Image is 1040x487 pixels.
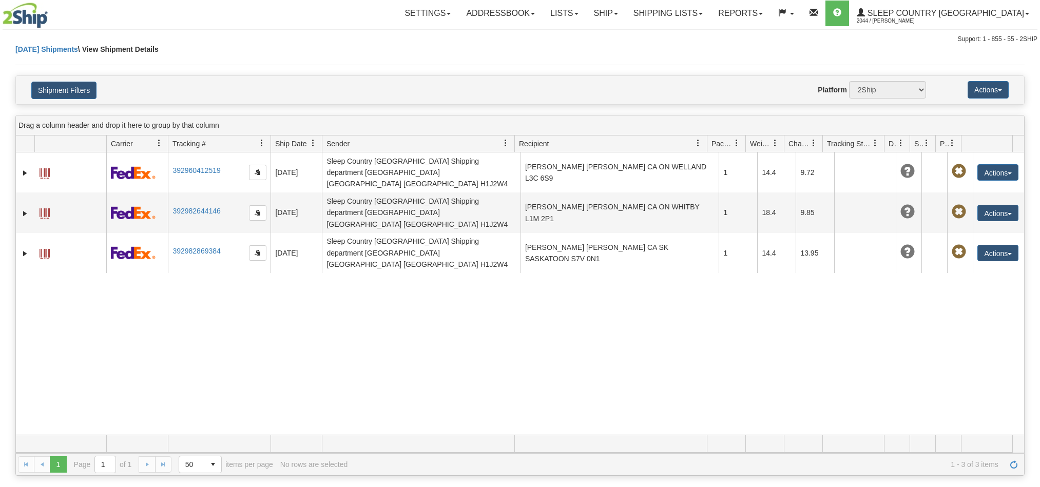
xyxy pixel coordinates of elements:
span: Pickup Not Assigned [952,164,966,179]
a: Sender filter column settings [497,134,514,152]
a: Expand [20,208,30,219]
a: Shipping lists [626,1,710,26]
td: 13.95 [796,233,834,273]
span: Pickup Not Assigned [952,245,966,259]
input: Page 1 [95,456,115,473]
span: Unknown [900,205,915,219]
td: [PERSON_NAME] [PERSON_NAME] CA ON WHITBY L1M 2P1 [521,192,719,232]
td: 1 [719,233,757,273]
span: Page 1 [50,456,66,473]
a: Label [40,244,50,261]
a: Label [40,204,50,220]
span: Sender [326,139,350,149]
a: Label [40,164,50,180]
iframe: chat widget [1016,191,1039,296]
a: Settings [397,1,458,26]
span: Sleep Country [GEOGRAPHIC_DATA] [865,9,1024,17]
td: [DATE] [271,233,322,273]
a: Charge filter column settings [805,134,822,152]
img: 2 - FedEx Express® [111,206,156,219]
a: 392960412519 [172,166,220,174]
span: Shipment Issues [914,139,923,149]
button: Copy to clipboard [249,245,266,261]
td: Sleep Country [GEOGRAPHIC_DATA] Shipping department [GEOGRAPHIC_DATA] [GEOGRAPHIC_DATA] [GEOGRAPH... [322,152,521,192]
label: Platform [818,85,847,95]
a: Tracking # filter column settings [253,134,271,152]
a: Ship [586,1,626,26]
td: 14.4 [757,152,796,192]
td: [PERSON_NAME] [PERSON_NAME] CA SK SASKATOON S7V 0N1 [521,233,719,273]
td: 14.4 [757,233,796,273]
a: [DATE] Shipments [15,45,78,53]
span: 1 - 3 of 3 items [355,460,998,469]
div: Support: 1 - 855 - 55 - 2SHIP [3,35,1037,44]
span: Page sizes drop down [179,456,222,473]
a: Shipment Issues filter column settings [918,134,935,152]
button: Actions [977,245,1018,261]
td: [PERSON_NAME] [PERSON_NAME] CA ON WELLAND L3C 6S9 [521,152,719,192]
td: Sleep Country [GEOGRAPHIC_DATA] Shipping department [GEOGRAPHIC_DATA] [GEOGRAPHIC_DATA] [GEOGRAPH... [322,192,521,232]
div: No rows are selected [280,460,348,469]
button: Copy to clipboard [249,165,266,180]
a: Sleep Country [GEOGRAPHIC_DATA] 2044 / [PERSON_NAME] [849,1,1037,26]
td: 9.72 [796,152,834,192]
td: 1 [719,152,757,192]
img: 2 - FedEx Express® [111,246,156,259]
button: Actions [968,81,1009,99]
span: Weight [750,139,772,149]
span: Carrier [111,139,133,149]
span: Packages [711,139,733,149]
span: select [205,456,221,473]
a: Ship Date filter column settings [304,134,322,152]
td: 18.4 [757,192,796,232]
span: Tracking # [172,139,206,149]
span: Page of 1 [74,456,132,473]
td: Sleep Country [GEOGRAPHIC_DATA] Shipping department [GEOGRAPHIC_DATA] [GEOGRAPHIC_DATA] [GEOGRAPH... [322,233,521,273]
span: 50 [185,459,199,470]
span: Unknown [900,245,915,259]
a: Addressbook [458,1,543,26]
img: logo2044.jpg [3,3,48,28]
a: 392982644146 [172,207,220,215]
a: Pickup Status filter column settings [943,134,961,152]
button: Actions [977,164,1018,181]
a: Delivery Status filter column settings [892,134,910,152]
span: Charge [788,139,810,149]
a: Weight filter column settings [766,134,784,152]
img: 2 - FedEx Express® [111,166,156,179]
button: Shipment Filters [31,82,97,99]
div: grid grouping header [16,115,1024,135]
a: Packages filter column settings [728,134,745,152]
button: Actions [977,205,1018,221]
span: Ship Date [275,139,306,149]
td: [DATE] [271,152,322,192]
span: items per page [179,456,273,473]
span: Recipient [519,139,549,149]
a: Lists [543,1,586,26]
a: Tracking Status filter column settings [866,134,884,152]
span: Pickup Not Assigned [952,205,966,219]
span: Pickup Status [940,139,949,149]
span: Tracking Status [827,139,872,149]
button: Copy to clipboard [249,205,266,221]
span: Delivery Status [889,139,897,149]
a: Expand [20,168,30,178]
a: Refresh [1006,456,1022,473]
a: Reports [710,1,771,26]
span: \ View Shipment Details [78,45,159,53]
a: Recipient filter column settings [689,134,707,152]
td: [DATE] [271,192,322,232]
a: Expand [20,248,30,259]
a: 392982869384 [172,247,220,255]
td: 1 [719,192,757,232]
span: 2044 / [PERSON_NAME] [857,16,934,26]
span: Unknown [900,164,915,179]
a: Carrier filter column settings [150,134,168,152]
td: 9.85 [796,192,834,232]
